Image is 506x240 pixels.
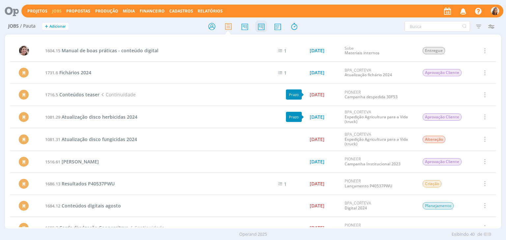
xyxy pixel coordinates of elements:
span: 1 [284,48,287,54]
span: Cards divulgação Coopercitrus [59,225,128,231]
a: 1516.61[PERSON_NAME] [45,158,99,165]
a: Materiais internos [345,50,379,56]
span: Conteúdos digitais agosto [62,203,121,209]
span: Continuidade [128,225,164,231]
div: M [19,223,29,233]
span: 1731.6 [45,70,58,76]
a: Relatórios [198,8,223,14]
button: Cadastros [167,9,195,14]
span: Manual de boas práticas - conteúdo digital [62,47,158,54]
span: [PERSON_NAME] [62,158,99,165]
div: BPA_CORTEVA [345,110,412,124]
a: Financeiro [140,8,165,14]
a: Mídia [123,8,135,14]
a: Atualização fichário 2024 [345,72,392,78]
div: M [19,157,29,167]
span: 1081.29 [45,114,60,120]
a: 1686.13Resultados P40537PWU [45,180,115,187]
button: Mídia [121,9,137,14]
div: [DATE] [310,137,324,142]
span: 1 [284,181,287,187]
a: Jobs [52,8,62,14]
span: 1683.7 [45,225,58,231]
a: 1081.29Atualização disco herbicidas 2024 [45,114,137,120]
span: Criação [423,180,441,187]
button: V [491,5,499,17]
div: Prazo [286,89,302,100]
a: Expedição Agricultura para a Vida (truck) [345,114,408,124]
span: Exibindo [452,231,469,238]
button: Financeiro [138,9,167,14]
span: Cadastros [169,8,193,14]
div: PIONEER [345,223,412,232]
span: Resultados P40537PWU [62,180,115,187]
span: Propostas [66,8,90,14]
span: Continuidade [99,91,135,98]
button: Propostas [64,9,92,14]
input: Busca [405,21,470,32]
div: BPA_CORTEVA [345,201,412,210]
span: Adicionar [49,24,66,29]
span: 1516.61 [45,159,60,165]
button: Projetos [25,9,49,14]
span: 1684.12 [45,203,60,209]
span: Alteração [423,136,445,143]
span: Aprovação Cliente [423,69,462,76]
div: PIONEER [345,179,412,188]
a: Digital 2024 [345,205,367,211]
a: 1684.12Conteúdos digitais agosto [45,203,121,209]
button: Produção [93,9,120,14]
div: [DATE] [310,115,324,119]
span: Aprovação Cliente [423,158,462,165]
div: [DATE] [310,226,324,230]
a: Produção [95,8,118,14]
span: 1081.31 [45,136,60,142]
div: PIONEER [345,157,412,166]
a: Campanha despedida 30F53 [345,94,398,100]
a: Digital 2024 [345,227,367,233]
div: M [19,112,29,122]
a: 1716.5Conteúdos teaser [45,91,99,98]
span: + [45,23,48,30]
img: V [491,7,499,15]
a: Lançamento P40537PWU [345,183,392,189]
div: PIONEER [345,90,412,100]
span: 1686.13 [45,181,60,187]
div: M [19,90,29,100]
a: Projetos [27,8,47,14]
div: M [19,179,29,189]
span: Jobs [8,23,19,29]
div: [DATE] [310,70,324,75]
div: [DATE] [310,48,324,53]
span: Planejamento [423,202,454,209]
a: 1604.15Manual de boas práticas - conteúdo digital [45,47,158,54]
div: [DATE] [310,159,324,164]
span: Conteúdos teaser [59,91,99,98]
span: 1 [284,70,287,76]
a: 1081.31Atualização disco fungicidas 2024 [45,136,137,142]
div: [DATE] [310,92,324,97]
div: BPA_CORTEVA [345,68,412,78]
span: Entregue [423,47,445,54]
button: Jobs [50,9,64,14]
img: A [19,46,29,56]
div: Prazo [286,112,302,122]
div: Sobe [345,46,412,56]
div: M [19,134,29,144]
div: [DATE] [310,181,324,186]
span: / Pauta [20,23,36,29]
span: 1716.5 [45,92,58,98]
span: Atualização disco fungicidas 2024 [62,136,137,142]
span: 1604.15 [45,48,60,54]
a: Expedição Agricultura para a Vida (truck) [345,136,408,147]
button: +Adicionar [42,23,69,30]
a: Campanha Institucional 2023 [345,161,401,167]
div: [DATE] [310,204,324,208]
span: Aprovação Cliente [423,113,462,121]
span: 40 [470,231,475,238]
a: 1731.6Fichários 2024 [45,69,91,76]
div: M [19,201,29,211]
div: M [19,68,29,78]
button: Relatórios [196,9,225,14]
span: de [477,231,482,238]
